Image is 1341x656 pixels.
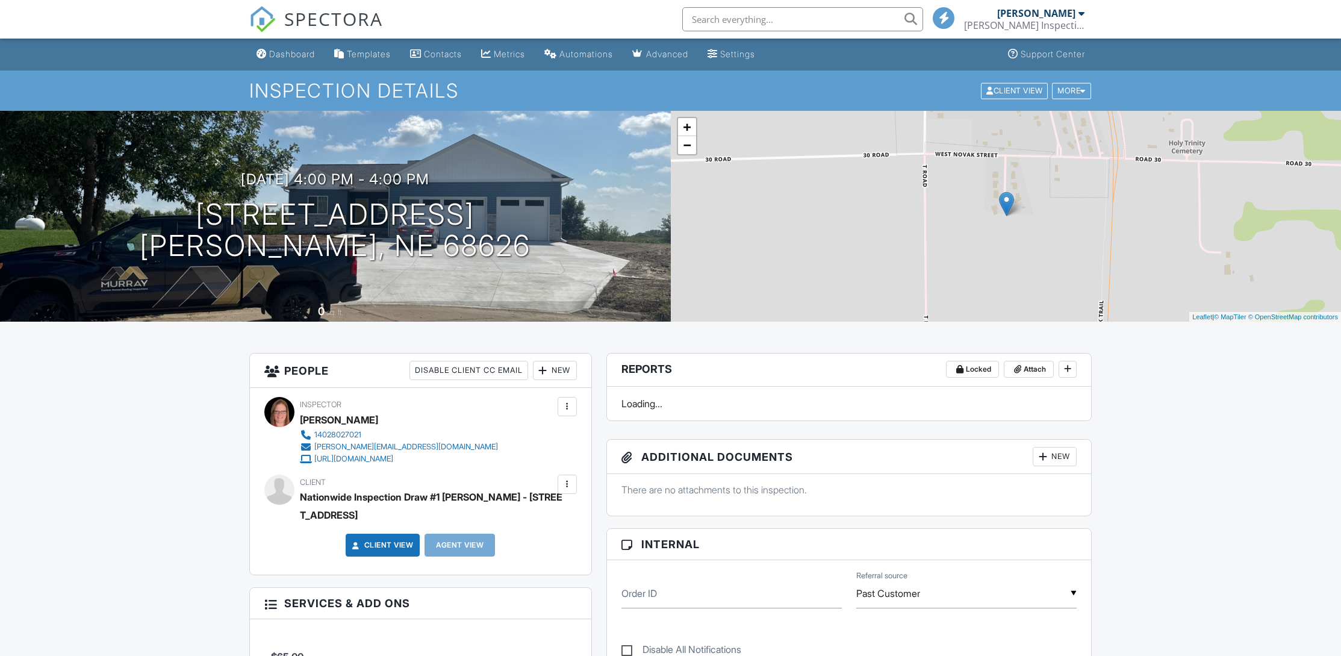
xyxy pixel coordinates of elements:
[300,453,498,465] a: [URL][DOMAIN_NAME]
[250,588,591,619] h3: Services & Add ons
[241,171,429,187] h3: [DATE] 4:00 pm - 4:00 pm
[300,411,378,429] div: [PERSON_NAME]
[409,361,528,380] div: Disable Client CC Email
[621,483,1077,496] p: There are no attachments to this inspection.
[964,19,1084,31] div: Murray Inspection Services
[314,442,498,452] div: [PERSON_NAME][EMAIL_ADDRESS][DOMAIN_NAME]
[284,6,383,31] span: SPECTORA
[300,441,498,453] a: [PERSON_NAME][EMAIL_ADDRESS][DOMAIN_NAME]
[559,49,613,59] div: Automations
[682,7,923,31] input: Search everything...
[318,305,325,317] div: 0
[300,478,326,487] span: Client
[607,529,1092,560] h3: Internal
[405,43,467,66] a: Contacts
[300,429,498,441] a: 14028027021
[249,16,383,42] a: SPECTORA
[678,118,696,136] a: Zoom in
[494,49,525,59] div: Metrics
[1248,313,1338,320] a: © OpenStreetMap contributors
[269,49,315,59] div: Dashboard
[250,354,591,388] h3: People
[476,43,530,66] a: Metrics
[300,400,341,409] span: Inspector
[540,43,618,66] a: Automations (Basic)
[533,361,577,380] div: New
[678,136,696,154] a: Zoom out
[1192,313,1212,320] a: Leaflet
[329,43,396,66] a: Templates
[1052,83,1091,99] div: More
[424,49,462,59] div: Contacts
[621,587,657,600] label: Order ID
[252,43,320,66] a: Dashboard
[1003,43,1090,66] a: Support Center
[314,430,361,440] div: 14028027021
[140,199,530,263] h1: [STREET_ADDRESS] [PERSON_NAME], NE 68626
[326,308,343,317] span: sq. ft.
[997,7,1075,19] div: [PERSON_NAME]
[607,440,1092,474] h3: Additional Documents
[1021,49,1085,59] div: Support Center
[300,488,564,524] div: Nationwide Inspection Draw #1 [PERSON_NAME] - [STREET_ADDRESS]
[350,539,414,551] a: Client View
[249,80,1092,101] h1: Inspection Details
[314,454,393,464] div: [URL][DOMAIN_NAME]
[703,43,760,66] a: Settings
[646,49,688,59] div: Advanced
[720,49,755,59] div: Settings
[1033,447,1077,466] div: New
[347,49,391,59] div: Templates
[249,6,276,33] img: The Best Home Inspection Software - Spectora
[981,83,1048,99] div: Client View
[627,43,693,66] a: Advanced
[1189,312,1341,322] div: |
[980,86,1051,95] a: Client View
[1214,313,1246,320] a: © MapTiler
[856,570,907,581] label: Referral source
